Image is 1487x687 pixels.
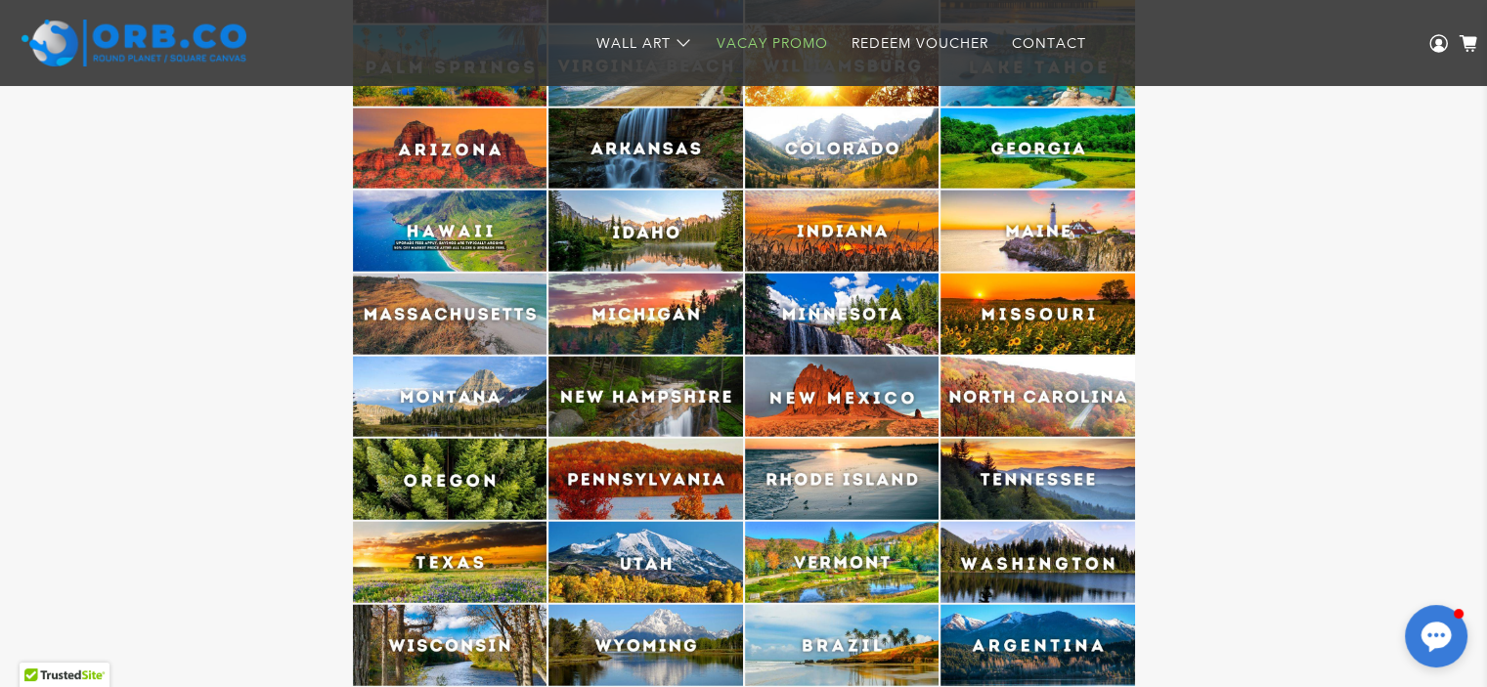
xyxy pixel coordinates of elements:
button: Open chat window [1405,605,1467,667]
a: Vacay Promo [705,18,840,69]
a: Redeem Voucher [840,18,1000,69]
a: Wall Art [585,18,705,69]
a: Contact [1000,18,1098,69]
